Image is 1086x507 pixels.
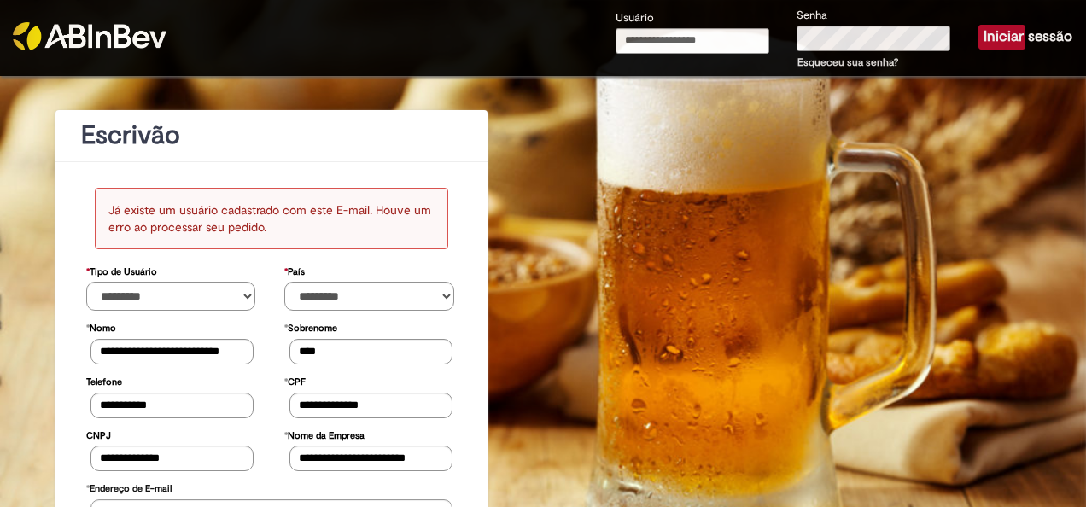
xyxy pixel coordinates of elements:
font: Tipo de Usuário [90,265,157,278]
font: Nomo [90,322,116,335]
label: Telefone [86,368,122,393]
font: Sobrenome [288,322,337,335]
div: Já existe um usuário cadastrado com este E-mail. Houve um erro ao processar seu pedido. [95,188,449,249]
a: Esqueceu sua senha? [797,55,898,69]
img: ABInbev-white.png [13,22,166,50]
label: Senha [797,8,827,24]
font: Endereço de E-mail [90,482,172,495]
font: Nome da Empresa [288,429,365,442]
h1: Escrivão [81,121,462,149]
font: País [288,265,305,278]
font: CPF [288,376,306,388]
label: Usuário [616,10,654,26]
button: Iniciar sessão [978,25,1025,49]
label: CNPJ [86,422,111,446]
